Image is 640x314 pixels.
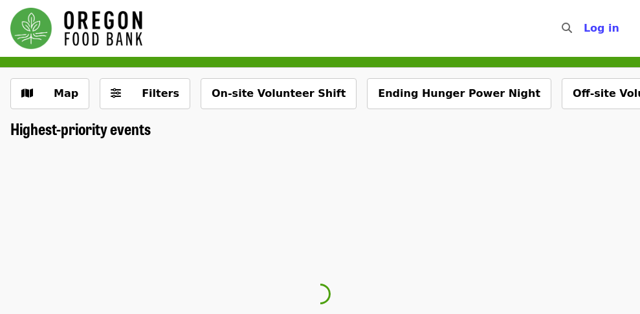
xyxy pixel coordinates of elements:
[111,87,121,99] i: sliders-h icon
[201,78,357,109] button: On-site Volunteer Shift
[10,8,142,49] img: Oregon Food Bank - Home
[100,78,190,109] button: Filters (0 selected)
[142,87,179,99] span: Filters
[573,16,630,41] button: Log in
[580,13,590,44] input: Search
[21,87,33,99] i: map icon
[367,78,551,109] button: Ending Hunger Power Night
[10,117,151,140] span: Highest-priority events
[10,78,89,109] button: Show map view
[584,22,619,34] span: Log in
[10,120,151,138] a: Highest-priority events
[562,22,572,34] i: search icon
[54,87,78,99] span: Map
